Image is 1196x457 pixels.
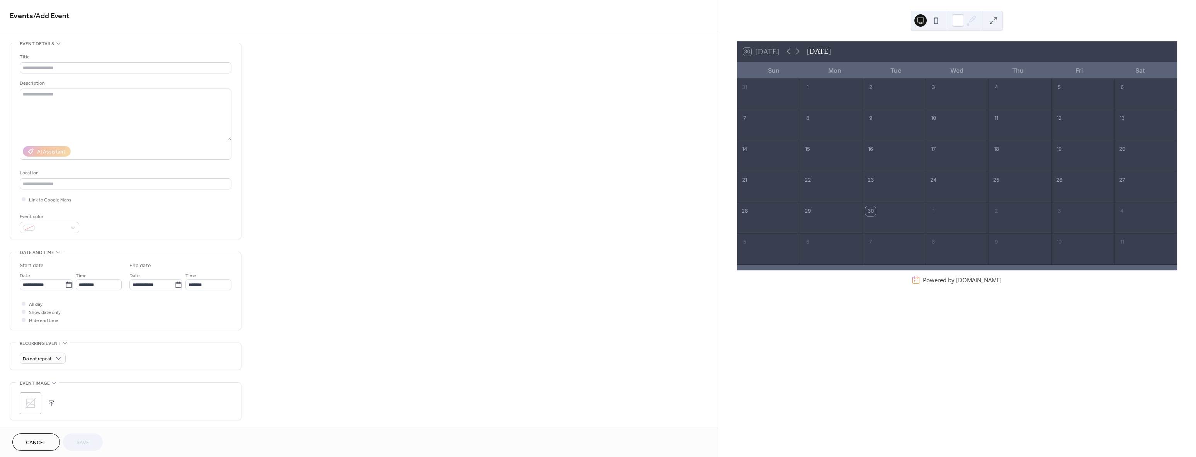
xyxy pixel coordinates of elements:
div: 11 [991,113,1001,123]
div: Title [20,53,230,61]
div: 9 [991,237,1001,247]
div: 28 [740,206,750,216]
div: 15 [803,144,813,154]
div: Powered by [923,276,1002,284]
span: Time [76,272,87,280]
div: 13 [1117,113,1127,123]
div: Tue [865,62,926,79]
div: 5 [740,237,750,247]
span: Link to Google Maps [29,196,71,204]
a: [DOMAIN_NAME] [956,276,1002,284]
div: 6 [803,237,813,247]
div: 18 [991,144,1001,154]
div: Sun [743,62,804,79]
button: Cancel [12,433,60,451]
span: Date [20,272,30,280]
div: 7 [740,113,750,123]
div: 11 [1117,237,1127,247]
div: 30 [865,206,875,216]
div: Mon [804,62,865,79]
span: Date [129,272,140,280]
span: Date and time [20,249,54,257]
div: 4 [991,82,1001,92]
div: 21 [740,175,750,185]
span: Hide end time [29,317,58,325]
div: Fri [1049,62,1110,79]
div: 8 [803,113,813,123]
div: Start date [20,262,44,270]
div: 29 [803,206,813,216]
span: Cancel [26,439,46,447]
div: 27 [1117,175,1127,185]
div: 16 [865,144,875,154]
div: 4 [1117,206,1127,216]
div: 9 [865,113,875,123]
div: Thu [987,62,1048,79]
span: All day [29,300,42,309]
div: 25 [991,175,1001,185]
div: Wed [926,62,987,79]
span: Show date only [29,309,61,317]
div: 1 [928,206,938,216]
div: 31 [740,82,750,92]
span: Event image [20,379,50,387]
div: 3 [928,82,938,92]
div: 10 [928,113,938,123]
a: Events [10,9,33,24]
div: 10 [1054,237,1064,247]
div: Event color [20,213,78,221]
div: Location [20,169,230,177]
div: 24 [928,175,938,185]
div: Sat [1110,62,1171,79]
div: 2 [991,206,1001,216]
div: 19 [1054,144,1064,154]
div: 20 [1117,144,1127,154]
div: 3 [1054,206,1064,216]
div: 14 [740,144,750,154]
div: ; [20,392,41,414]
div: 1 [803,82,813,92]
div: End date [129,262,151,270]
div: [DATE] [807,46,831,57]
div: 2 [865,82,875,92]
div: 7 [865,237,875,247]
span: Event details [20,40,54,48]
div: Description [20,79,230,87]
span: Time [185,272,196,280]
div: 8 [928,237,938,247]
div: 17 [928,144,938,154]
div: 5 [1054,82,1064,92]
div: 22 [803,175,813,185]
div: 26 [1054,175,1064,185]
div: 23 [865,175,875,185]
span: Do not repeat [23,355,52,363]
div: 6 [1117,82,1127,92]
span: Recurring event [20,339,61,348]
span: / Add Event [33,9,70,24]
div: 12 [1054,113,1064,123]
